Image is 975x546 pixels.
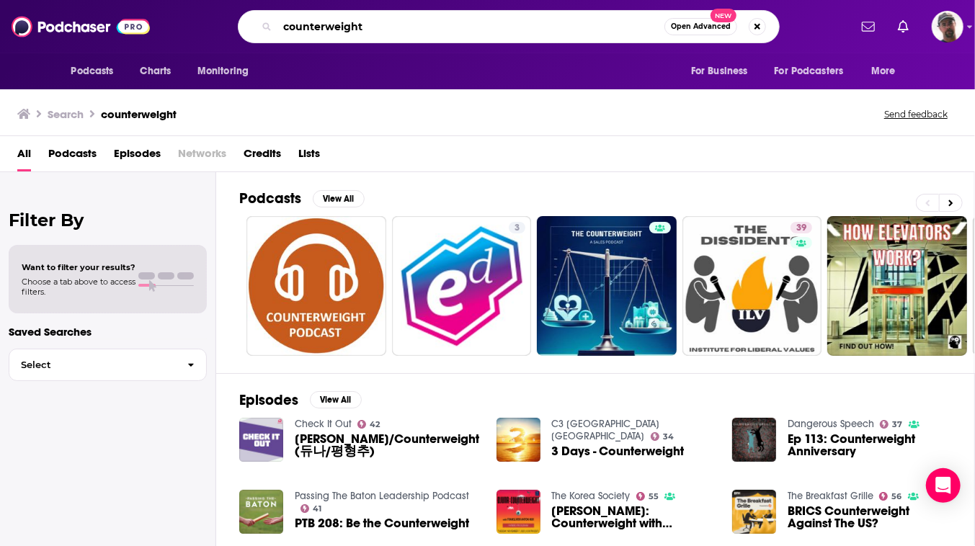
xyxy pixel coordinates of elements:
h2: Filter By [9,210,207,231]
div: Search podcasts, credits, & more... [238,10,780,43]
a: 56 [879,492,902,501]
a: BRICS Counterweight Against The US? [788,505,951,529]
a: Djuna: Counterweight with translator Anton Hur [552,505,716,529]
span: For Business [691,61,748,81]
a: 39 [791,222,812,233]
button: Send feedback [880,108,952,120]
span: Want to filter your results? [22,262,135,272]
a: EpisodesView All [239,391,362,409]
a: Charts [131,58,180,85]
span: [PERSON_NAME]: Counterweight with translator [PERSON_NAME] [552,505,716,529]
a: 39 [682,216,822,356]
a: 3 Days - Counterweight [552,445,685,457]
span: Networks [178,142,226,171]
button: open menu [61,58,133,85]
img: Djuna: Counterweight with translator Anton Hur [497,490,540,534]
span: 42 [370,421,380,428]
a: 42 [357,420,380,429]
a: 3 [509,222,525,233]
a: The Korea Society [552,490,631,502]
a: C3 Vancouver WA [552,418,660,442]
span: Monitoring [197,61,249,81]
img: Ep 113: Counterweight Anniversary [732,418,776,462]
a: Show notifications dropdown [856,14,881,39]
span: 3 [515,221,520,236]
a: Djuna/Counterweight (듀나/평형추) [295,433,479,457]
span: Charts [141,61,172,81]
a: Podcasts [48,142,97,171]
button: Show profile menu [932,11,963,42]
img: Djuna/Counterweight (듀나/평형추) [239,418,283,462]
a: 34 [651,432,675,441]
span: More [871,61,896,81]
button: open menu [765,58,865,85]
h2: Episodes [239,391,298,409]
h3: Search [48,107,84,121]
a: 37 [880,420,903,429]
img: BRICS Counterweight Against The US? [732,490,776,534]
a: Passing The Baton Leadership Podcast [295,490,469,502]
button: Open AdvancedNew [664,18,737,35]
a: PTB 208: Be the Counterweight [295,517,469,529]
span: Select [9,360,176,370]
button: open menu [681,58,766,85]
p: Saved Searches [9,325,207,339]
a: Show notifications dropdown [892,14,914,39]
img: User Profile [932,11,963,42]
img: 3 Days - Counterweight [497,418,540,462]
span: 37 [893,421,903,428]
span: 55 [649,493,659,500]
span: New [711,9,736,22]
span: 39 [796,221,806,236]
span: Podcasts [71,61,114,81]
a: Credits [244,142,281,171]
a: Lists [298,142,320,171]
span: For Podcasters [775,61,844,81]
input: Search podcasts, credits, & more... [277,15,664,38]
a: Ep 113: Counterweight Anniversary [788,433,951,457]
a: The Breakfast Grille [788,490,873,502]
a: Dangerous Speech [788,418,874,430]
a: 55 [636,492,659,501]
h2: Podcasts [239,189,301,207]
span: [PERSON_NAME]/Counterweight (듀나/평형추) [295,433,479,457]
h3: counterweight [101,107,177,121]
a: 3 [392,216,532,356]
img: PTB 208: Be the Counterweight [239,490,283,534]
span: Open Advanced [671,23,731,30]
button: View All [313,190,365,207]
a: Check It Out [295,418,352,430]
span: Choose a tab above to access filters. [22,277,135,297]
span: 34 [663,434,674,440]
a: 41 [300,504,322,513]
span: 56 [892,493,902,500]
a: All [17,142,31,171]
button: Select [9,349,207,381]
img: Podchaser - Follow, Share and Rate Podcasts [12,13,150,40]
span: Logged in as cjPurdy [932,11,963,42]
span: 41 [313,506,321,512]
button: open menu [861,58,914,85]
a: PodcastsView All [239,189,365,207]
a: Episodes [114,142,161,171]
button: open menu [187,58,267,85]
div: Open Intercom Messenger [926,468,961,503]
button: View All [310,391,362,408]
